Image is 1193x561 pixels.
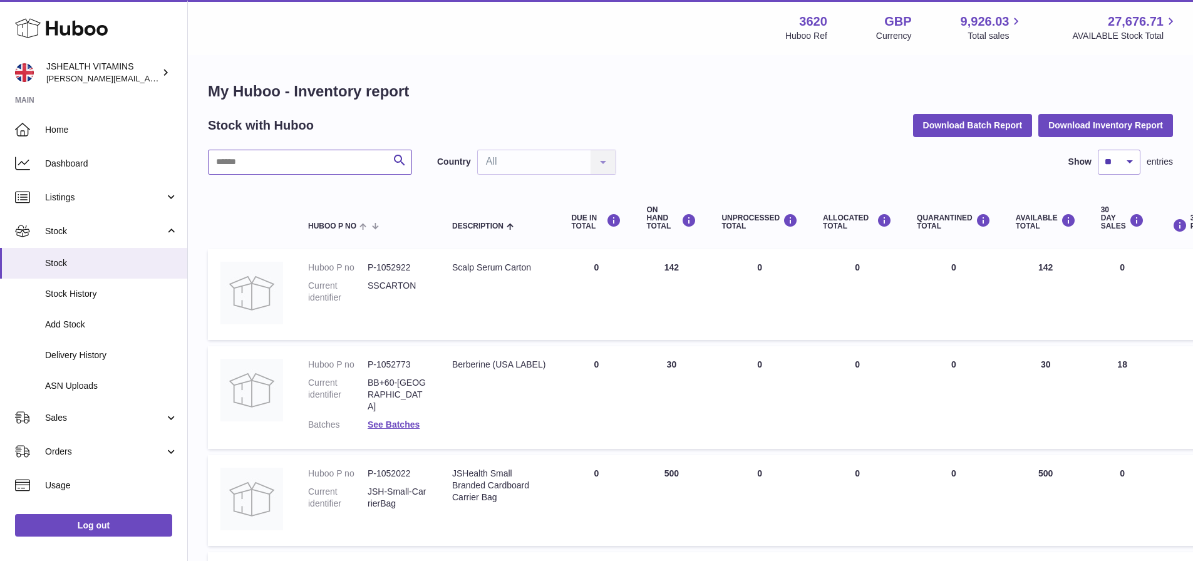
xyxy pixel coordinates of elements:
[1072,13,1178,42] a: 27,676.71 AVAILABLE Stock Total
[45,319,178,331] span: Add Stock
[799,13,827,30] strong: 3620
[368,468,427,480] dd: P-1052022
[823,214,892,230] div: ALLOCATED Total
[45,288,178,300] span: Stock History
[559,346,634,449] td: 0
[45,349,178,361] span: Delivery History
[45,480,178,492] span: Usage
[1108,13,1164,30] span: 27,676.71
[45,446,165,458] span: Orders
[45,192,165,203] span: Listings
[571,214,621,230] div: DUE IN TOTAL
[45,225,165,237] span: Stock
[208,117,314,134] h2: Stock with Huboo
[368,377,427,413] dd: BB+60-[GEOGRAPHIC_DATA]
[951,359,956,369] span: 0
[308,468,368,480] dt: Huboo P no
[46,73,251,83] span: [PERSON_NAME][EMAIL_ADDRESS][DOMAIN_NAME]
[368,359,427,371] dd: P-1052773
[876,30,912,42] div: Currency
[559,249,634,340] td: 0
[961,13,1024,42] a: 9,926.03 Total sales
[968,30,1023,42] span: Total sales
[368,419,420,430] a: See Batches
[368,262,427,274] dd: P-1052922
[1003,346,1088,449] td: 30
[1072,30,1178,42] span: AVAILABLE Stock Total
[951,262,956,272] span: 0
[15,514,172,537] a: Log out
[1101,206,1144,231] div: 30 DAY SALES
[709,249,810,340] td: 0
[452,222,504,230] span: Description
[1038,114,1173,136] button: Download Inventory Report
[810,346,904,449] td: 0
[634,249,709,340] td: 142
[45,380,178,392] span: ASN Uploads
[308,262,368,274] dt: Huboo P no
[437,156,471,168] label: Country
[1003,455,1088,546] td: 500
[913,114,1033,136] button: Download Batch Report
[45,257,178,269] span: Stock
[917,214,991,230] div: QUARANTINED Total
[220,468,283,530] img: product image
[961,13,1010,30] span: 9,926.03
[368,486,427,510] dd: JSH-Small-CarrierBag
[1003,249,1088,340] td: 142
[208,81,1173,101] h1: My Huboo - Inventory report
[810,249,904,340] td: 0
[884,13,911,30] strong: GBP
[308,419,368,431] dt: Batches
[785,30,827,42] div: Huboo Ref
[634,346,709,449] td: 30
[1088,346,1157,449] td: 18
[368,280,427,304] dd: SSCARTON
[452,262,546,274] div: Scalp Serum Carton
[559,455,634,546] td: 0
[634,455,709,546] td: 500
[308,486,368,510] dt: Current identifier
[452,359,546,371] div: Berberine (USA LABEL)
[709,455,810,546] td: 0
[951,468,956,478] span: 0
[15,63,34,82] img: francesca@jshealthvitamins.com
[1088,249,1157,340] td: 0
[46,61,159,85] div: JSHEALTH VITAMINS
[1068,156,1092,168] label: Show
[646,206,696,231] div: ON HAND Total
[45,124,178,136] span: Home
[308,377,368,413] dt: Current identifier
[45,412,165,424] span: Sales
[721,214,798,230] div: UNPROCESSED Total
[220,359,283,421] img: product image
[1147,156,1173,168] span: entries
[810,455,904,546] td: 0
[709,346,810,449] td: 0
[1088,455,1157,546] td: 0
[308,280,368,304] dt: Current identifier
[220,262,283,324] img: product image
[452,468,546,503] div: JSHealth Small Branded Cardboard Carrier Bag
[308,222,356,230] span: Huboo P no
[45,158,178,170] span: Dashboard
[1016,214,1076,230] div: AVAILABLE Total
[308,359,368,371] dt: Huboo P no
